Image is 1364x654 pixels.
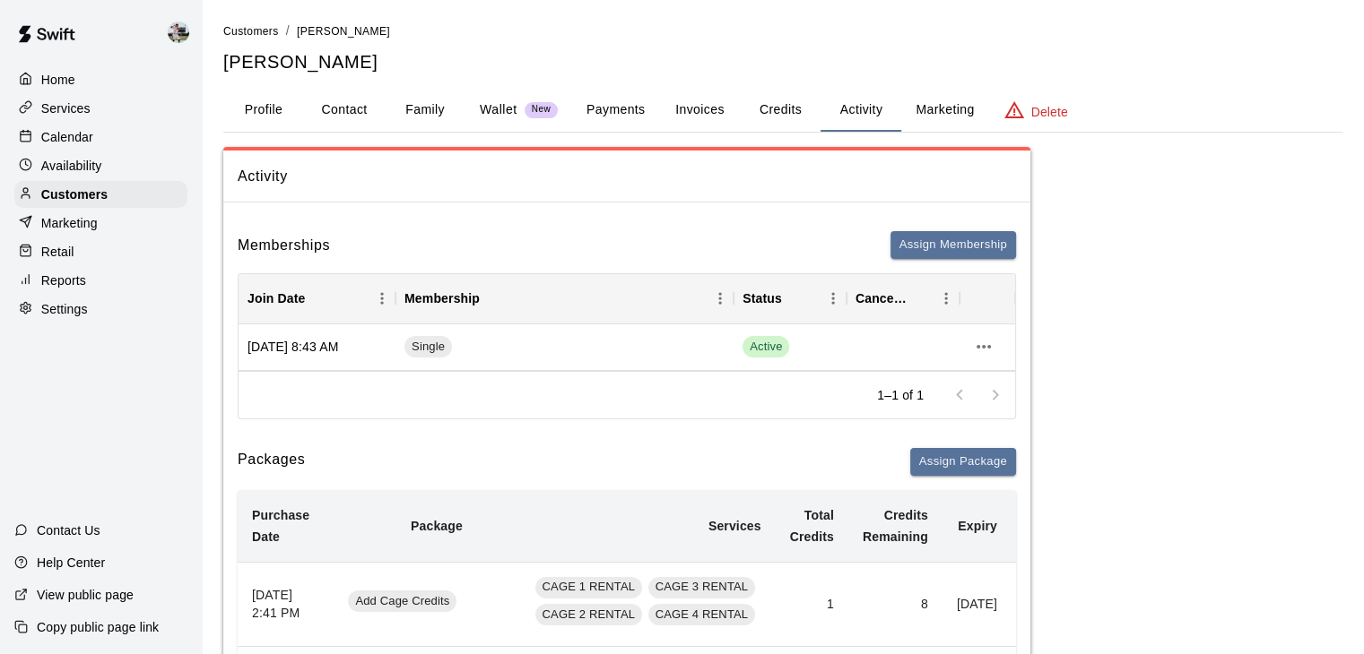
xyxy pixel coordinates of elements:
div: Membership [404,273,480,323]
div: basic tabs example [223,89,1342,132]
b: Credits Remaining [863,508,928,544]
button: Activity [821,89,901,132]
p: 1–1 of 1 [877,386,924,404]
b: Services [708,519,761,533]
p: Contact Us [37,521,100,539]
button: Menu [933,285,960,312]
p: Calendar [41,128,93,146]
button: Assign Membership [891,231,1016,259]
a: Home [14,66,187,93]
p: Home [41,71,75,89]
button: more actions [969,331,999,362]
td: 1 [776,562,848,646]
button: Menu [820,285,847,312]
b: Expiry [958,519,997,533]
div: Status [743,273,782,323]
button: Contact [304,89,385,132]
p: Delete [1031,103,1068,121]
div: [DATE] 8:43 AM [239,324,395,371]
button: Marketing [901,89,988,132]
a: Add Cage Credits [348,596,463,610]
a: Retail [14,238,187,265]
button: Invoices [659,89,740,132]
div: Matt Hill [164,14,202,50]
b: Package [411,519,463,533]
a: Settings [14,296,187,323]
button: Credits [740,89,821,132]
div: Status [734,273,847,323]
button: Sort [782,286,807,311]
li: / [286,22,290,40]
p: Reports [41,271,86,289]
div: Cancel Date [847,273,960,323]
a: Availability [14,152,187,179]
p: Wallet [480,100,517,119]
p: View public page [37,586,134,604]
td: [DATE] [943,562,1012,646]
a: Services [14,95,187,122]
p: Settings [41,300,88,318]
span: CAGE 3 RENTAL [648,579,756,596]
span: Active [743,339,789,356]
span: Customers [223,25,279,38]
nav: breadcrumb [223,22,1342,41]
a: Marketing [14,210,187,237]
p: Services [41,99,91,117]
a: Customers [223,23,279,38]
a: Single [404,336,458,357]
span: CAGE 1 RENTAL [535,579,643,596]
span: CAGE 2 RENTAL [535,607,643,624]
span: CAGE 4 RENTAL [648,607,756,624]
button: Sort [908,286,933,311]
p: Marketing [41,214,98,232]
span: Activity [238,165,1016,188]
p: Retail [41,243,74,261]
div: Join Date [248,273,305,323]
h6: Memberships [238,234,330,257]
button: Menu [369,285,395,312]
th: [DATE] 2:41 PM [238,562,324,646]
button: Family [385,89,465,132]
button: Assign Package [910,448,1016,476]
span: New [525,104,558,116]
button: Sort [480,286,505,311]
span: Single [404,339,452,356]
img: Matt Hill [168,22,189,43]
a: Calendar [14,124,187,151]
p: Help Center [37,554,105,572]
span: Active [743,336,789,357]
div: Cancel Date [856,273,908,323]
a: Reports [14,267,187,294]
p: Copy public page link [37,618,159,636]
p: Customers [41,185,108,203]
a: Customers [14,181,187,208]
h5: [PERSON_NAME] [223,50,1342,74]
td: 8 [848,562,943,646]
button: Sort [305,286,330,311]
h6: Packages [238,448,305,476]
b: Purchase Date [252,508,309,544]
button: Menu [707,285,734,312]
b: Total Credits [790,508,834,544]
span: [PERSON_NAME] [297,25,390,38]
div: Membership [395,273,734,323]
span: Add Cage Credits [348,593,456,610]
button: Profile [223,89,304,132]
div: Join Date [239,273,395,323]
p: Availability [41,157,102,175]
button: Payments [572,89,659,132]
